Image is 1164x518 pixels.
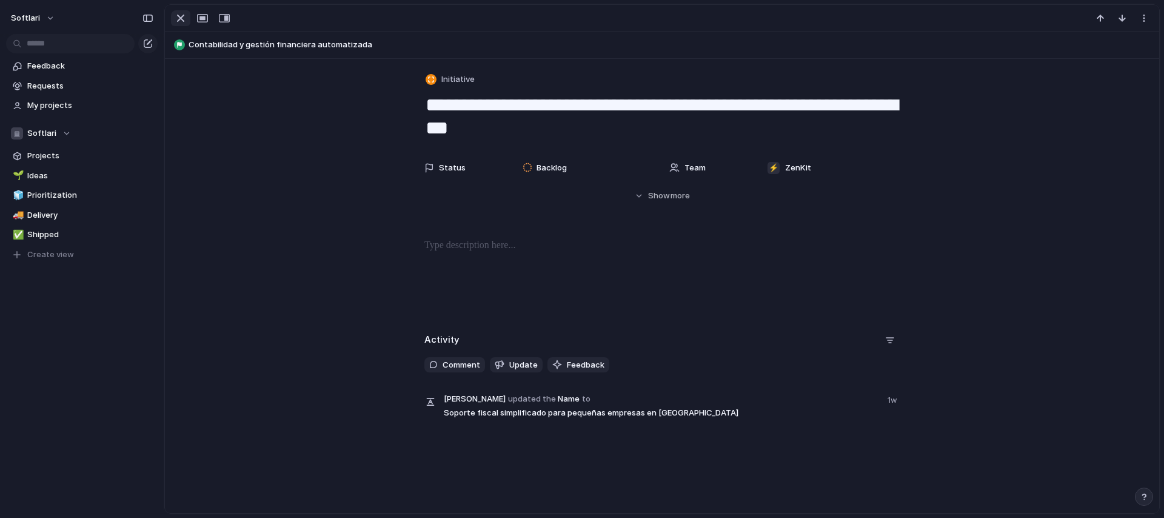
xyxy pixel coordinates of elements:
button: ✅ [11,229,23,241]
button: Create view [6,246,158,264]
button: Comment [424,357,485,373]
button: softlari [5,8,61,28]
button: 🧊 [11,189,23,201]
a: Projects [6,147,158,165]
button: 🚚 [11,209,23,221]
div: 🚚 [13,208,21,222]
span: [PERSON_NAME] [444,393,506,405]
a: 🚚Delivery [6,206,158,224]
a: My projects [6,96,158,115]
button: Contabilidad y gestión financiera automatizada [170,35,1154,55]
span: Prioritization [27,189,153,201]
button: Update [490,357,543,373]
span: Delivery [27,209,153,221]
span: softlari [11,12,40,24]
div: 🌱 [13,169,21,183]
span: to [582,393,590,405]
span: Backlog [537,162,567,174]
span: Show [648,190,670,202]
span: Requests [27,80,153,92]
span: Create view [27,249,74,261]
span: Comment [443,359,480,371]
span: Feedback [27,60,153,72]
span: ZenKit [785,162,811,174]
span: updated the [508,393,556,405]
span: Team [684,162,706,174]
a: ✅Shipped [6,226,158,244]
div: 🧊 [13,189,21,203]
span: Contabilidad y gestión financiera automatizada [189,39,1154,51]
h2: Activity [424,333,460,347]
span: Projects [27,150,153,162]
span: Initiative [441,73,475,86]
button: Softlari [6,124,158,143]
a: Feedback [6,57,158,75]
span: 1w [888,392,900,406]
button: Showmore [424,185,900,207]
span: more [671,190,690,202]
span: My projects [27,99,153,112]
a: 🧊Prioritization [6,186,158,204]
a: Requests [6,77,158,95]
div: ⚡ [768,162,780,174]
a: 🌱Ideas [6,167,158,185]
button: 🌱 [11,170,23,182]
button: Initiative [423,71,478,89]
span: Name Soporte fiscal simplificado para pequeñas empresas en [GEOGRAPHIC_DATA] [444,392,880,419]
span: Status [439,162,466,174]
span: Update [509,359,538,371]
span: Shipped [27,229,153,241]
button: Feedback [547,357,609,373]
span: Softlari [27,127,56,140]
span: Ideas [27,170,153,182]
span: Feedback [567,359,604,371]
div: ✅ [13,228,21,242]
